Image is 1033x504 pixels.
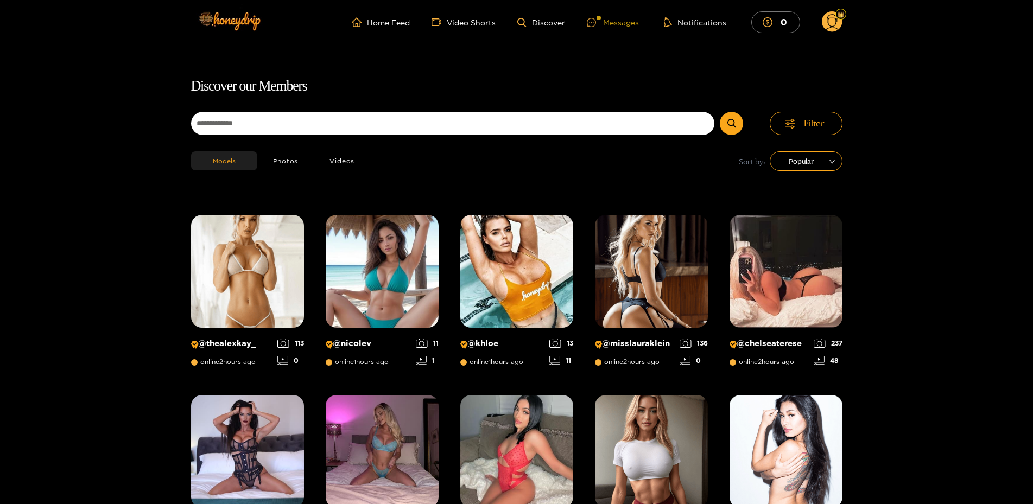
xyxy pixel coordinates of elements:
[661,17,730,28] button: Notifications
[191,75,842,98] h1: Discover our Members
[770,151,842,171] div: sort
[277,356,304,365] div: 0
[416,339,439,348] div: 11
[432,17,496,27] a: Video Shorts
[680,339,708,348] div: 136
[549,356,573,365] div: 11
[460,339,544,349] p: @ khloe
[352,17,367,27] span: home
[191,215,304,328] img: Creator Profile Image: thealexkay_
[326,215,439,373] a: Creator Profile Image: nicolev@nicolevonline1hours ago111
[751,11,800,33] button: 0
[257,151,314,170] button: Photos
[587,16,639,29] div: Messages
[416,356,439,365] div: 1
[739,155,765,168] span: Sort by:
[191,358,256,366] span: online 2 hours ago
[277,339,304,348] div: 113
[730,215,842,328] img: Creator Profile Image: chelseaterese
[730,215,842,373] a: Creator Profile Image: chelseaterese@chelseatereseonline2hours ago23748
[352,17,410,27] a: Home Feed
[191,151,257,170] button: Models
[814,339,842,348] div: 237
[730,339,808,349] p: @ chelseaterese
[814,356,842,365] div: 48
[720,112,743,135] button: Submit Search
[595,339,674,349] p: @ misslauraklein
[460,215,573,373] a: Creator Profile Image: khloe@khloeonline1hours ago1311
[770,112,842,135] button: Filter
[804,117,825,130] span: Filter
[460,358,523,366] span: online 1 hours ago
[191,215,304,373] a: Creator Profile Image: thealexkay_@thealexkay_online2hours ago1130
[730,358,794,366] span: online 2 hours ago
[778,153,834,169] span: Popular
[432,17,447,27] span: video-camera
[326,215,439,328] img: Creator Profile Image: nicolev
[763,17,778,27] span: dollar
[191,339,272,349] p: @ thealexkay_
[595,358,660,366] span: online 2 hours ago
[326,358,389,366] span: online 1 hours ago
[549,339,573,348] div: 13
[838,11,844,18] img: Fan Level
[460,215,573,328] img: Creator Profile Image: khloe
[517,18,565,27] a: Discover
[680,356,708,365] div: 0
[314,151,370,170] button: Videos
[779,16,789,28] mark: 0
[595,215,708,373] a: Creator Profile Image: misslauraklein@misslaurakleinonline2hours ago1360
[326,339,410,349] p: @ nicolev
[595,215,708,328] img: Creator Profile Image: misslauraklein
